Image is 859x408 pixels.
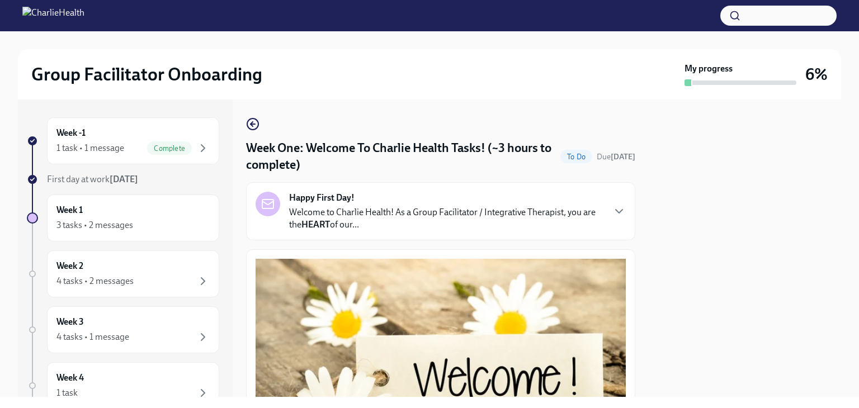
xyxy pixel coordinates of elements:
h4: Week One: Welcome To Charlie Health Tasks! (~3 hours to complete) [246,140,556,173]
div: 4 tasks • 2 messages [56,275,134,287]
strong: My progress [685,63,733,75]
span: Due [597,152,635,162]
p: Welcome to Charlie Health! As a Group Facilitator / Integrative Therapist, you are the of our... [289,206,603,231]
h2: Group Facilitator Onboarding [31,63,262,86]
h6: Week 3 [56,316,84,328]
strong: Happy First Day! [289,192,355,204]
div: 3 tasks • 2 messages [56,219,133,231]
strong: [DATE] [611,152,635,162]
img: CharlieHealth [22,7,84,25]
a: Week -11 task • 1 messageComplete [27,117,219,164]
span: Complete [147,144,192,153]
strong: HEART [301,219,330,230]
h6: Week 2 [56,260,83,272]
strong: [DATE] [110,174,138,184]
div: 4 tasks • 1 message [56,331,129,343]
a: Week 24 tasks • 2 messages [27,250,219,297]
a: First day at work[DATE] [27,173,219,186]
h6: Week 4 [56,372,84,384]
h3: 6% [805,64,828,84]
span: To Do [560,153,592,161]
div: 1 task • 1 message [56,142,124,154]
div: 1 task [56,387,78,399]
span: September 22nd, 2025 10:00 [597,151,635,162]
a: Week 13 tasks • 2 messages [27,194,219,241]
a: Week 34 tasks • 1 message [27,306,219,353]
span: First day at work [47,174,138,184]
h6: Week 1 [56,204,83,216]
h6: Week -1 [56,127,86,139]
